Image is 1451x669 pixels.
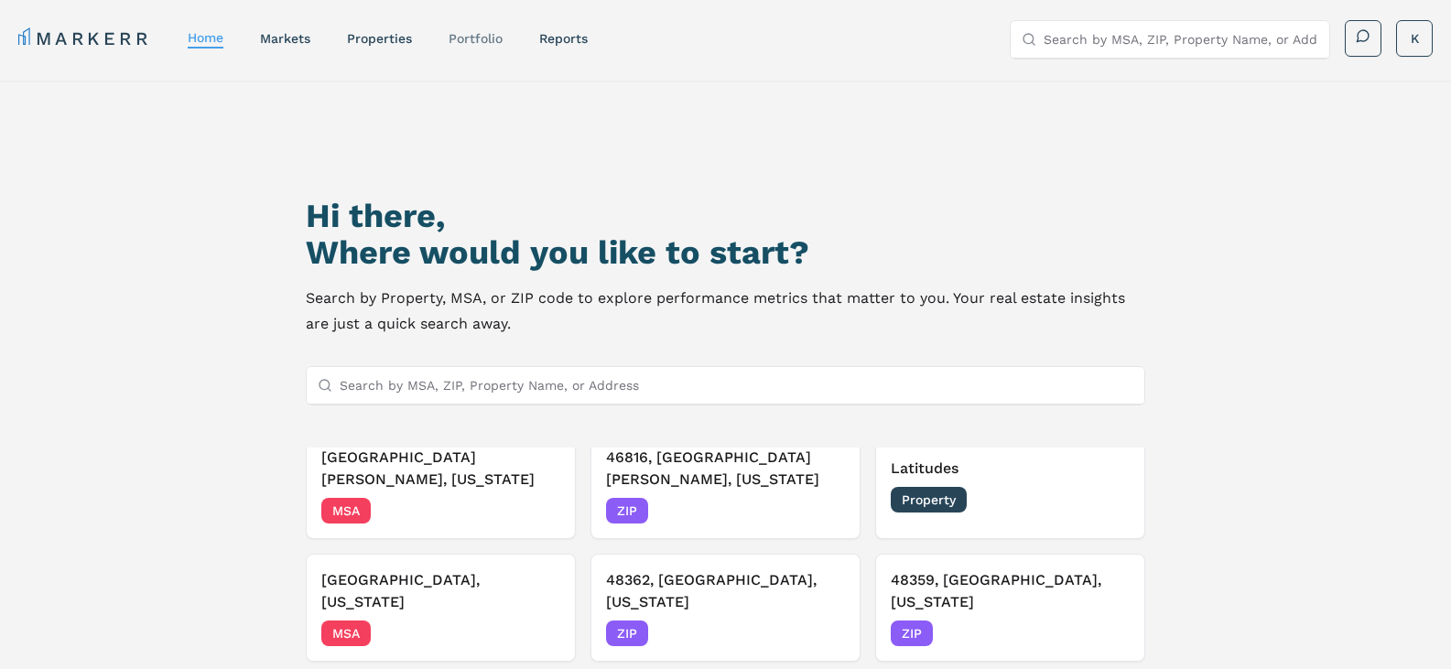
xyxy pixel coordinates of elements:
a: markets [260,31,310,46]
button: Remove 48359, Lake Orion, Michigan48359, [GEOGRAPHIC_DATA], [US_STATE]ZIP[DATE] [875,554,1145,662]
button: Remove Fort Wayne, Indiana[GEOGRAPHIC_DATA][PERSON_NAME], [US_STATE]MSA[DATE] [306,431,576,539]
span: [DATE] [519,502,560,520]
h3: 46816, [GEOGRAPHIC_DATA][PERSON_NAME], [US_STATE] [606,447,845,491]
span: Property [891,487,967,513]
button: Remove Brandon, Florida[GEOGRAPHIC_DATA], [US_STATE]MSA[DATE] [306,554,576,662]
span: [DATE] [1088,624,1130,642]
a: reports [539,31,588,46]
span: ZIP [891,620,933,646]
h3: [GEOGRAPHIC_DATA], [US_STATE] [321,569,560,613]
h1: Hi there, [306,198,1146,234]
p: Search by Property, MSA, or ZIP code to explore performance metrics that matter to you. Your real... [306,286,1146,337]
span: [DATE] [804,624,845,642]
h3: Latitudes [891,458,1130,480]
h3: [GEOGRAPHIC_DATA][PERSON_NAME], [US_STATE] [321,447,560,491]
h3: 48359, [GEOGRAPHIC_DATA], [US_STATE] [891,569,1130,613]
a: properties [347,31,412,46]
span: [DATE] [804,502,845,520]
span: MSA [321,620,371,646]
h3: 48362, [GEOGRAPHIC_DATA], [US_STATE] [606,569,845,613]
button: Remove LatitudesLatitudesProperty[DATE] [875,431,1145,539]
span: K [1411,29,1419,48]
input: Search by MSA, ZIP, Property Name, or Address [1044,21,1318,58]
span: MSA [321,498,371,523]
button: K [1396,20,1433,57]
input: Search by MSA, ZIP, Property Name, or Address [340,367,1134,404]
button: Remove 46816, Fort Wayne, Indiana46816, [GEOGRAPHIC_DATA][PERSON_NAME], [US_STATE]ZIP[DATE] [590,431,861,539]
span: ZIP [606,498,648,523]
a: home [188,30,223,45]
span: ZIP [606,620,648,646]
a: MARKERR [18,26,151,51]
a: Portfolio [449,31,503,46]
button: Remove 48362, Lake Orion, Michigan48362, [GEOGRAPHIC_DATA], [US_STATE]ZIP[DATE] [590,554,861,662]
h2: Where would you like to start? [306,234,1146,271]
span: [DATE] [1088,491,1130,509]
span: [DATE] [519,624,560,642]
